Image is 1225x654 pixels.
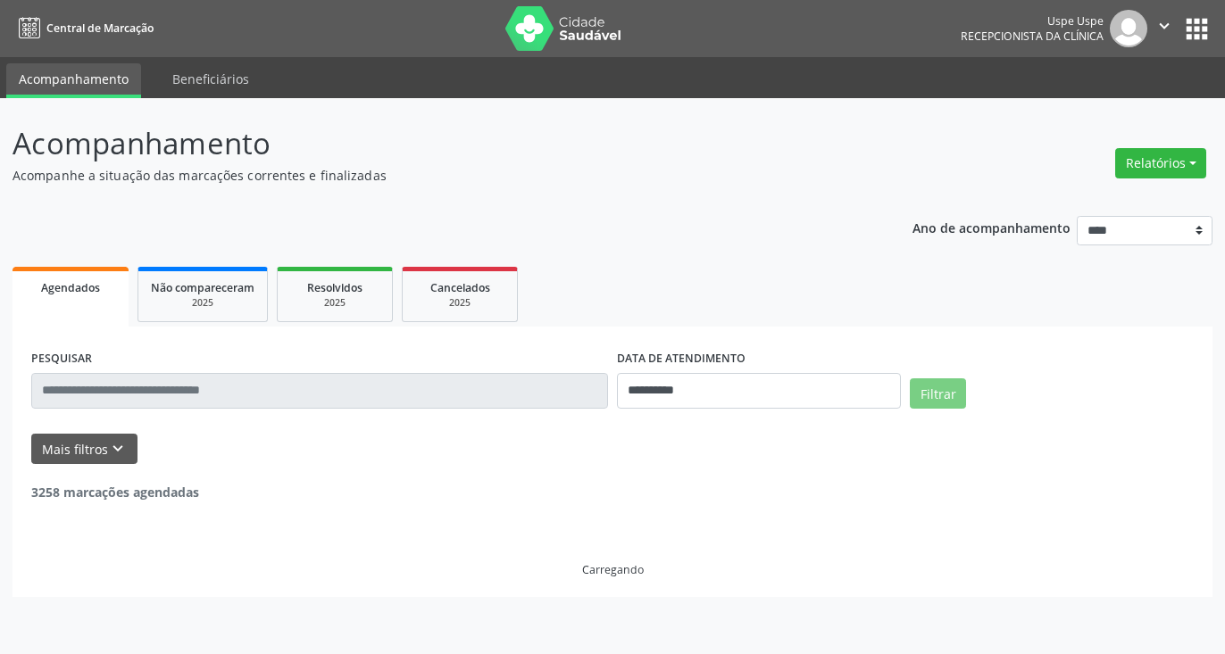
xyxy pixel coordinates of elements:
[12,166,853,185] p: Acompanhe a situação das marcações correntes e finalizadas
[415,296,504,310] div: 2025
[6,63,141,98] a: Acompanhamento
[582,562,644,577] div: Carregando
[290,296,379,310] div: 2025
[151,296,254,310] div: 2025
[1115,148,1206,178] button: Relatórios
[1110,10,1147,47] img: img
[12,13,154,43] a: Central de Marcação
[31,484,199,501] strong: 3258 marcações agendadas
[151,280,254,295] span: Não compareceram
[307,280,362,295] span: Resolvidos
[1154,16,1174,36] i: 
[430,280,490,295] span: Cancelados
[46,21,154,36] span: Central de Marcação
[617,345,746,373] label: DATA DE ATENDIMENTO
[961,13,1104,29] div: Uspe Uspe
[1181,13,1212,45] button: apps
[961,29,1104,44] span: Recepcionista da clínica
[31,434,137,465] button: Mais filtroskeyboard_arrow_down
[31,345,92,373] label: PESQUISAR
[12,121,853,166] p: Acompanhamento
[1147,10,1181,47] button: 
[910,378,966,409] button: Filtrar
[108,439,128,459] i: keyboard_arrow_down
[160,63,262,95] a: Beneficiários
[41,280,100,295] span: Agendados
[912,216,1071,238] p: Ano de acompanhamento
